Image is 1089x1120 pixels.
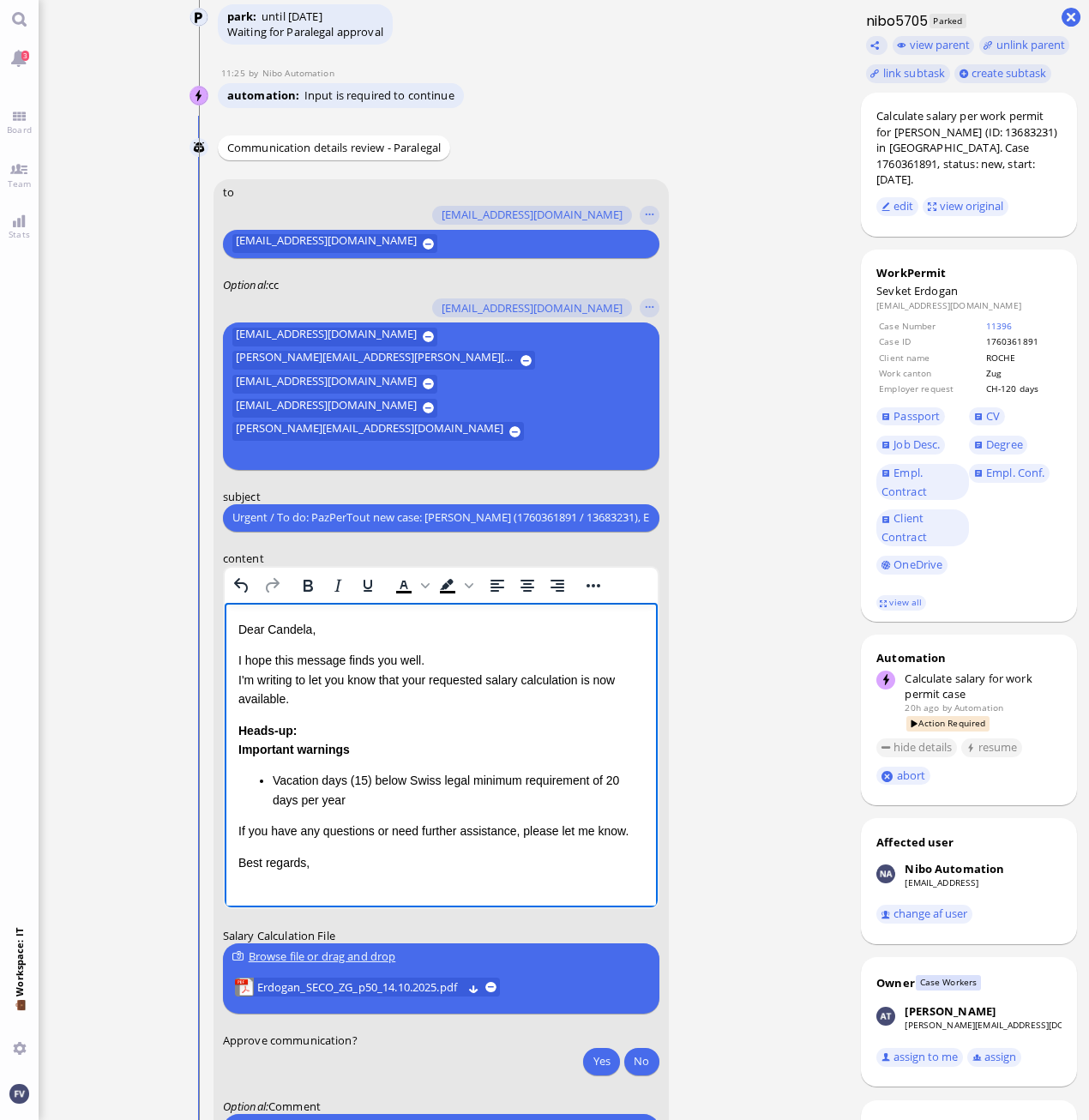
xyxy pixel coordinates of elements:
[905,671,1061,702] div: Calculate salary for work permit case
[235,375,416,394] span: [EMAIL_ADDRESS][DOMAIN_NAME]
[222,1099,268,1114] em: :
[883,65,946,81] span: link subtask
[235,351,514,370] span: [PERSON_NAME][EMAIL_ADDRESS][PERSON_NAME][DOMAIN_NAME]
[234,978,253,997] img: Erdogan_SECO_ZG_p50_14.10.2025.pdf
[304,87,454,103] span: Input is required to continue
[986,320,1013,332] a: 11396
[190,87,209,105] img: Nibo Automation
[234,978,499,997] lob-view: Erdogan_SECO_ZG_p50_14.10.2025.pdf
[866,64,950,83] task-group-action-menu: link subtask
[218,135,450,160] div: Communication details review - Paralegal
[222,184,233,199] span: to
[431,298,631,317] button: [EMAIL_ADDRESS][DOMAIN_NAME]
[893,437,940,452] span: Job Desc.
[876,864,895,883] img: Nibo Automation
[226,573,256,597] button: Undo
[878,319,983,333] td: Case Number
[578,573,607,597] button: Reveal or hide additional toolbar items
[967,1048,1021,1067] button: assign
[388,573,431,597] div: Text color Black
[482,573,511,597] button: Align left
[878,366,983,380] td: Work canton
[3,178,36,190] span: Team
[624,1047,659,1075] button: No
[866,36,888,55] button: Copy ticket nibo5705 link to clipboard
[905,861,1004,876] div: Nibo Automation
[969,407,1005,426] a: CV
[985,382,1060,395] td: CH-120 days
[906,716,990,731] span: Action Required
[861,11,929,31] h1: nibo5705
[876,197,918,216] button: edit
[923,197,1008,216] button: view original
[190,9,209,27] img: Automation
[262,67,334,79] span: automation@nibo.ai
[986,465,1044,480] span: Empl. Conf.
[4,228,34,240] span: Stats
[221,67,249,79] span: 11:25
[442,208,623,222] span: [EMAIL_ADDRESS][DOMAIN_NAME]
[986,437,1023,452] span: Degree
[232,375,436,394] button: [EMAIL_ADDRESS][DOMAIN_NAME]
[876,556,948,575] a: OneDrive
[222,550,263,565] span: content
[979,36,1070,55] button: unlink parent
[876,407,945,426] a: Passport
[222,488,260,503] span: subject
[878,382,983,395] td: Employer request
[21,51,29,61] span: 3
[256,978,461,997] span: Erdogan_SECO_ZG_p50_14.10.2025.pdf
[352,573,382,597] button: Underline
[232,234,436,253] button: [EMAIL_ADDRESS][DOMAIN_NAME]
[256,978,461,997] a: View Erdogan_SECO_ZG_p50_14.10.2025.pdf
[876,975,915,991] div: Owner
[431,206,631,225] button: [EMAIL_ADDRESS][DOMAIN_NAME]
[961,738,1022,757] button: resume
[232,948,648,966] div: Browse file or drag and drop
[268,277,279,292] span: cc
[222,277,265,292] span: Optional
[985,366,1060,380] td: Zug
[876,1048,963,1067] button: assign to me
[235,234,416,253] span: [EMAIL_ADDRESS][DOMAIN_NAME]
[322,573,352,597] button: Italic
[467,981,478,992] button: Download Erdogan_SECO_ZG_p50_14.10.2025.pdf
[288,9,322,24] span: [DATE]
[235,327,416,346] span: [EMAIL_ADDRESS][DOMAIN_NAME]
[442,301,623,315] span: [EMAIL_ADDRESS][DOMAIN_NAME]
[905,1003,996,1019] div: [PERSON_NAME]
[876,905,972,924] button: change af user
[235,422,502,441] span: [PERSON_NAME][EMAIL_ADDRESS][DOMAIN_NAME]
[268,1099,321,1114] span: Comment
[256,573,286,597] button: Redo
[227,87,304,103] span: automation
[876,283,912,298] span: Sevket
[905,702,939,714] span: 20h ago
[227,24,383,39] div: Waiting for Paralegal approval
[881,465,927,499] span: Empl. Contract
[876,509,969,546] a: Client Contract
[985,351,1060,364] td: ROCHE
[878,334,983,348] td: Case ID
[876,595,926,610] a: view all
[485,981,496,992] button: remove
[232,327,436,346] button: [EMAIL_ADDRESS][DOMAIN_NAME]
[262,9,286,24] span: until
[876,436,945,455] a: Job Desc.
[893,36,975,55] button: view parent
[876,738,957,757] button: hide details
[878,351,983,364] td: Client name
[905,876,978,888] a: [EMAIL_ADDRESS]
[986,408,1000,424] span: CV
[9,1084,28,1103] img: You
[542,573,571,597] button: Align right
[914,283,958,298] span: Erdogan
[969,464,1050,483] a: Empl. Conf.
[224,602,657,906] iframe: Rich Text Area
[13,997,26,1035] span: 💼 Workspace: IT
